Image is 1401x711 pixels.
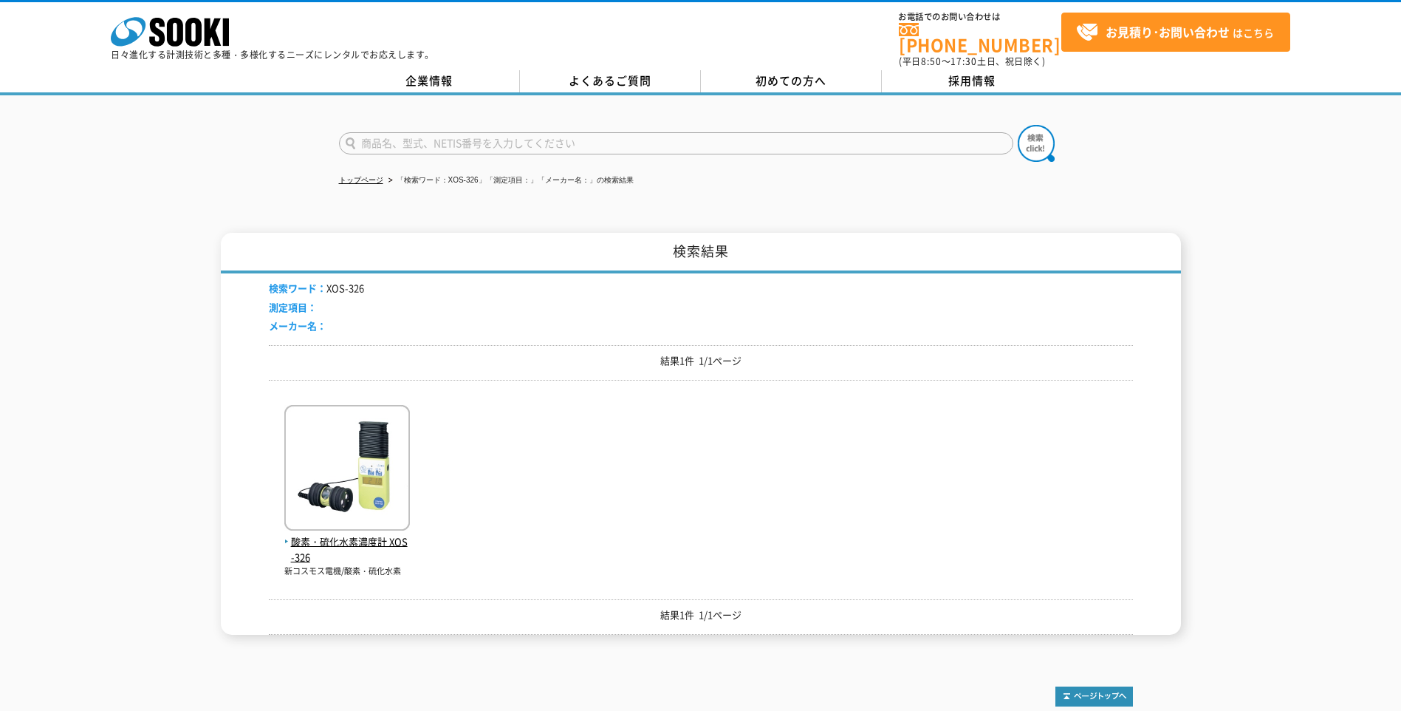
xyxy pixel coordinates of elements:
[756,72,826,89] span: 初めての方へ
[386,173,634,188] li: 「検索ワード：XOS-326」「測定項目：」「メーカー名：」の検索結果
[339,70,520,92] a: 企業情報
[269,281,326,295] span: 検索ワード：
[899,13,1061,21] span: お電話でのお問い合わせは
[1061,13,1290,52] a: お見積り･お問い合わせはこちら
[1018,125,1055,162] img: btn_search.png
[284,405,410,534] img: XOS-326
[284,534,410,565] span: 酸素・硫化水素濃度計 XOS-326
[899,23,1061,53] a: [PHONE_NUMBER]
[1055,687,1133,707] img: トップページへ
[269,319,326,333] span: メーカー名：
[339,176,383,184] a: トップページ
[284,519,410,565] a: 酸素・硫化水素濃度計 XOS-326
[1106,23,1230,41] strong: お見積り･お問い合わせ
[284,565,410,578] p: 新コスモス電機/酸素・硫化水素
[520,70,701,92] a: よくあるご質問
[269,608,1133,623] p: 結果1件 1/1ページ
[111,50,434,59] p: 日々進化する計測技術と多種・多様化するニーズにレンタルでお応えします。
[921,55,942,68] span: 8:50
[1076,21,1274,44] span: はこちら
[950,55,977,68] span: 17:30
[899,55,1045,68] span: (平日 ～ 土日、祝日除く)
[221,233,1181,273] h1: 検索結果
[269,281,364,296] li: XOS-326
[269,300,317,314] span: 測定項目：
[701,70,882,92] a: 初めての方へ
[882,70,1063,92] a: 採用情報
[339,132,1013,154] input: 商品名、型式、NETIS番号を入力してください
[269,353,1133,369] p: 結果1件 1/1ページ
